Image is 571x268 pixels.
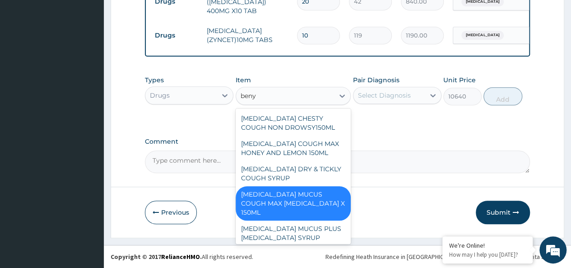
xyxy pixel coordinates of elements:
[483,87,522,105] button: Add
[17,45,37,68] img: d_794563401_company_1708531726252_794563401
[161,253,200,261] a: RelianceHMO
[236,75,251,85] label: Item
[353,75,399,85] label: Pair Diagnosis
[150,27,202,44] td: Drugs
[104,245,571,268] footer: All rights reserved.
[111,253,202,261] strong: Copyright © 2017 .
[236,221,351,246] div: [MEDICAL_DATA] MUCUS PLUS [MEDICAL_DATA] SYRUP
[449,251,526,259] p: How may I help you today?
[449,241,526,249] div: We're Online!
[145,201,197,224] button: Previous
[52,78,125,169] span: We're online!
[236,110,351,136] div: [MEDICAL_DATA] CHESTY COUGH NON DROWSY150ML
[202,22,292,49] td: [MEDICAL_DATA] (ZYNCET)10MG TABS
[358,91,411,100] div: Select Diagnosis
[236,136,351,161] div: [MEDICAL_DATA] COUGH MAX HONEY AND LEMON 150ML
[325,252,564,261] div: Redefining Heath Insurance in [GEOGRAPHIC_DATA] using Telemedicine and Data Science!
[148,5,170,26] div: Minimize live chat window
[145,76,164,84] label: Types
[461,31,504,40] span: [MEDICAL_DATA]
[476,201,530,224] button: Submit
[150,91,170,100] div: Drugs
[443,75,476,85] label: Unit Price
[145,138,530,146] label: Comment
[5,175,172,207] textarea: Type your message and hit 'Enter'
[236,186,351,221] div: [MEDICAL_DATA] MUCUS COUGH MAX [MEDICAL_DATA] X 150ML
[47,51,152,62] div: Chat with us now
[236,161,351,186] div: [MEDICAL_DATA] DRY & TICKLY COUGH SYRUP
